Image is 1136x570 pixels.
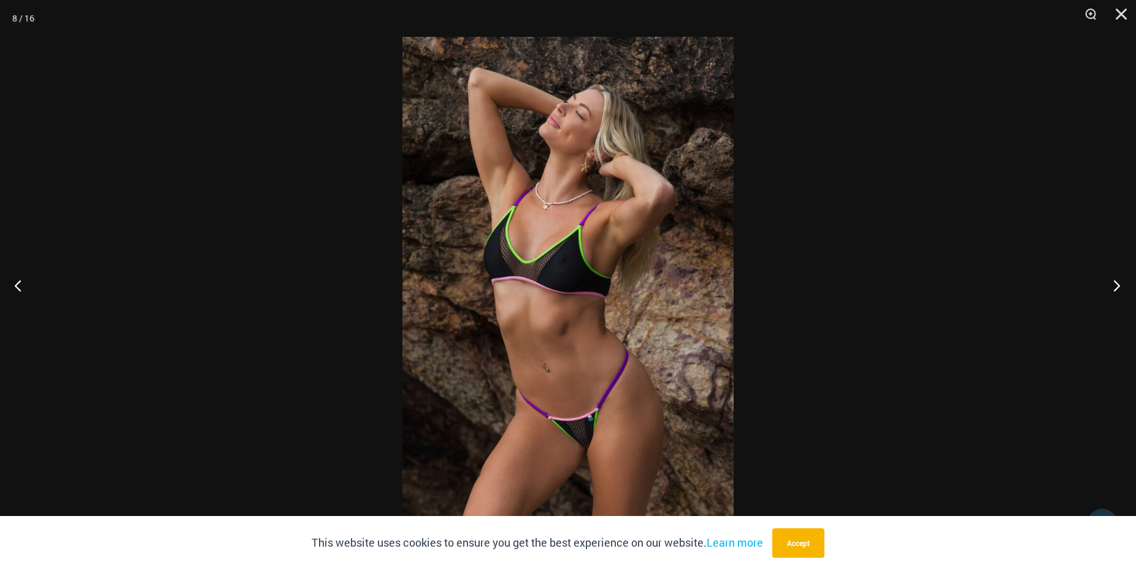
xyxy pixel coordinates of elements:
img: Reckless Neon Crush Black Neon 349 Crop Top 466 Thong 03 [402,37,734,533]
div: 8 / 16 [12,9,34,28]
p: This website uses cookies to ensure you get the best experience on our website. [312,534,763,552]
button: Accept [772,528,824,558]
button: Next [1090,255,1136,316]
a: Learn more [707,535,763,550]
